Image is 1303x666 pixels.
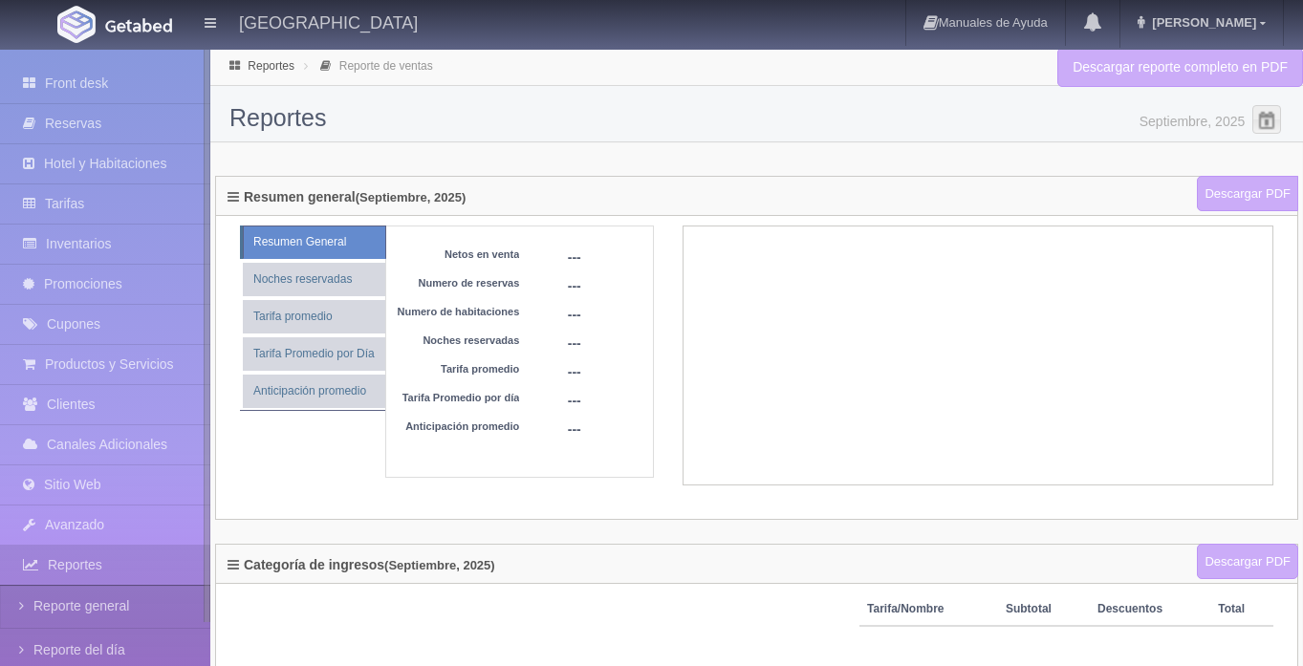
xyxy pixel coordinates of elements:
[243,263,385,296] a: Noches reservadas
[396,276,520,291] dt: Numero de reservas
[568,247,680,276] dd: ---
[1197,176,1298,212] a: Descargar PDF
[57,6,96,43] img: Getabed
[396,333,520,349] dt: Noches reservadas
[1210,593,1273,626] th: Total
[243,226,386,259] a: Resumen General
[396,247,520,263] dt: Netos en venta
[248,59,294,73] a: Reportes
[396,362,520,377] dt: Tarifa promedio
[229,105,1284,132] h2: Reportes
[859,593,998,626] th: Tarifa/Nombre
[1057,48,1303,87] a: Descargar reporte completo en PDF
[1197,544,1298,580] a: Descargar PDF
[339,59,433,73] a: Reporte de ventas
[396,305,520,320] dt: Numero de habitaciones
[243,375,385,408] a: Anticipación promedio
[568,362,680,391] dd: ---
[568,305,680,333] dd: ---
[568,391,680,419] dd: ---
[243,337,385,371] a: Tarifa Promedio por Día
[1090,593,1210,626] th: Descuentos
[105,18,172,32] img: Getabed
[356,191,467,204] label: (Septiembre, 2025)
[1252,105,1281,134] span: Seleccionar Mes
[568,333,680,362] dd: ---
[1147,15,1256,30] span: [PERSON_NAME]
[228,190,466,209] h4: Resumen general
[998,593,1090,626] th: Subtotal
[239,10,418,33] h4: [GEOGRAPHIC_DATA]
[384,559,495,572] label: (Septiembre, 2025)
[396,391,520,406] dt: Tarifa Promedio por día
[568,276,680,305] dd: ---
[568,419,680,448] dd: ---
[228,558,495,577] h4: Categoría de ingresos
[243,300,385,333] a: Tarifa promedio
[396,419,520,435] dt: Anticipación promedio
